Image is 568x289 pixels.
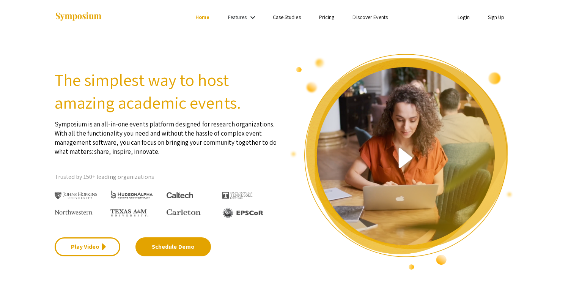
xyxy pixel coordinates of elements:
a: Features [228,14,247,21]
a: Home [195,14,209,21]
img: Johns Hopkins University [55,192,98,199]
img: Caltech [167,192,193,199]
img: video overview of Symposium [290,53,514,270]
a: Schedule Demo [135,237,211,256]
a: Case Studies [273,14,301,21]
iframe: Chat [6,255,32,283]
p: Symposium is an all-in-one events platform designed for research organizations. With all the func... [55,114,278,156]
img: Northwestern [55,210,93,214]
img: Carleton [167,209,201,215]
p: Trusted by 150+ leading organizations [55,171,278,183]
img: The University of Tennessee [222,192,253,199]
a: Pricing [319,14,335,21]
a: Sign Up [488,14,505,21]
a: Discover Events [352,14,388,21]
h2: The simplest way to host amazing academic events. [55,68,278,114]
a: Login [458,14,470,21]
img: HudsonAlpha [110,190,153,199]
img: Texas A&M University [110,209,148,217]
img: Symposium by ForagerOne [55,12,102,22]
a: Play Video [55,237,120,256]
mat-icon: Expand Features list [248,13,257,22]
img: EPSCOR [222,207,264,218]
